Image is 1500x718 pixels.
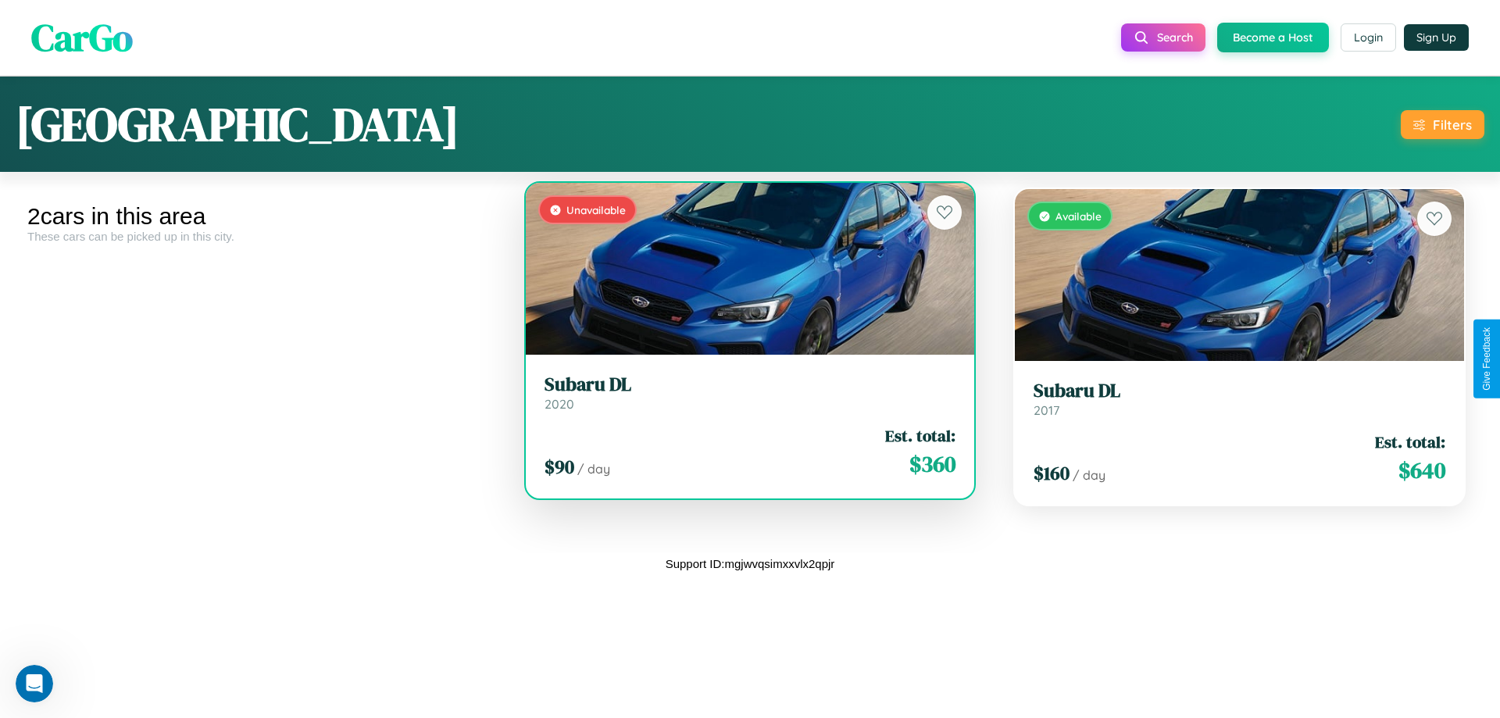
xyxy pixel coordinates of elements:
[545,454,574,480] span: $ 90
[1073,467,1105,483] span: / day
[16,665,53,702] iframe: Intercom live chat
[885,424,955,447] span: Est. total:
[1121,23,1205,52] button: Search
[1217,23,1329,52] button: Become a Host
[27,203,494,230] div: 2 cars in this area
[545,396,574,412] span: 2020
[577,461,610,477] span: / day
[1404,24,1469,51] button: Sign Up
[666,553,835,574] p: Support ID: mgjwvqsimxxvlx2qpjr
[1034,460,1070,486] span: $ 160
[545,373,956,396] h3: Subaru DL
[16,92,459,156] h1: [GEOGRAPHIC_DATA]
[1034,380,1445,418] a: Subaru DL2017
[1034,402,1059,418] span: 2017
[1157,30,1193,45] span: Search
[545,373,956,412] a: Subaru DL2020
[1401,110,1484,139] button: Filters
[909,448,955,480] span: $ 360
[1375,430,1445,453] span: Est. total:
[1341,23,1396,52] button: Login
[31,12,133,63] span: CarGo
[27,230,494,243] div: These cars can be picked up in this city.
[1481,327,1492,391] div: Give Feedback
[1055,209,1102,223] span: Available
[1433,116,1472,133] div: Filters
[1034,380,1445,402] h3: Subaru DL
[1398,455,1445,486] span: $ 640
[566,203,626,216] span: Unavailable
